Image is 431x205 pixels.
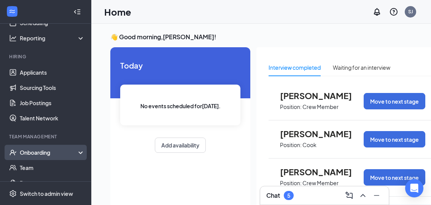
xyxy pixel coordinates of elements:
[280,179,302,187] p: Position:
[408,8,413,15] div: SJ
[8,8,16,15] svg: WorkstreamLogo
[20,160,85,175] a: Team
[9,190,17,197] svg: Settings
[9,34,17,42] svg: Analysis
[20,34,85,42] div: Reporting
[20,80,85,95] a: Sourcing Tools
[140,102,221,110] span: No events scheduled for [DATE] .
[343,189,355,202] button: ComposeMessage
[371,189,383,202] button: Minimize
[302,103,339,111] p: Crew Member
[73,8,81,16] svg: Collapse
[333,63,390,72] div: Waiting for an interview
[372,191,381,200] svg: Minimize
[302,141,316,149] p: Cook
[20,190,73,197] div: Switch to admin view
[280,129,364,139] span: [PERSON_NAME]
[9,149,17,156] svg: UserCheck
[20,95,85,111] a: Job Postings
[104,5,131,18] h1: Home
[372,7,382,16] svg: Notifications
[20,111,85,126] a: Talent Network
[20,149,78,156] div: Onboarding
[357,189,369,202] button: ChevronUp
[358,191,367,200] svg: ChevronUp
[280,91,364,101] span: [PERSON_NAME]
[9,53,83,60] div: Hiring
[280,167,364,177] span: [PERSON_NAME]
[280,141,302,149] p: Position:
[364,169,425,186] button: Move to next stage
[389,7,398,16] svg: QuestionInfo
[405,179,423,197] div: Open Intercom Messenger
[20,175,85,191] a: Documents
[269,63,321,72] div: Interview completed
[20,65,85,80] a: Applicants
[120,59,240,71] span: Today
[9,133,83,140] div: Team Management
[345,191,354,200] svg: ComposeMessage
[280,103,302,111] p: Position:
[364,131,425,147] button: Move to next stage
[364,93,425,109] button: Move to next stage
[287,192,290,199] div: 5
[155,138,206,153] button: Add availability
[266,191,280,200] h3: Chat
[302,179,339,187] p: Crew Member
